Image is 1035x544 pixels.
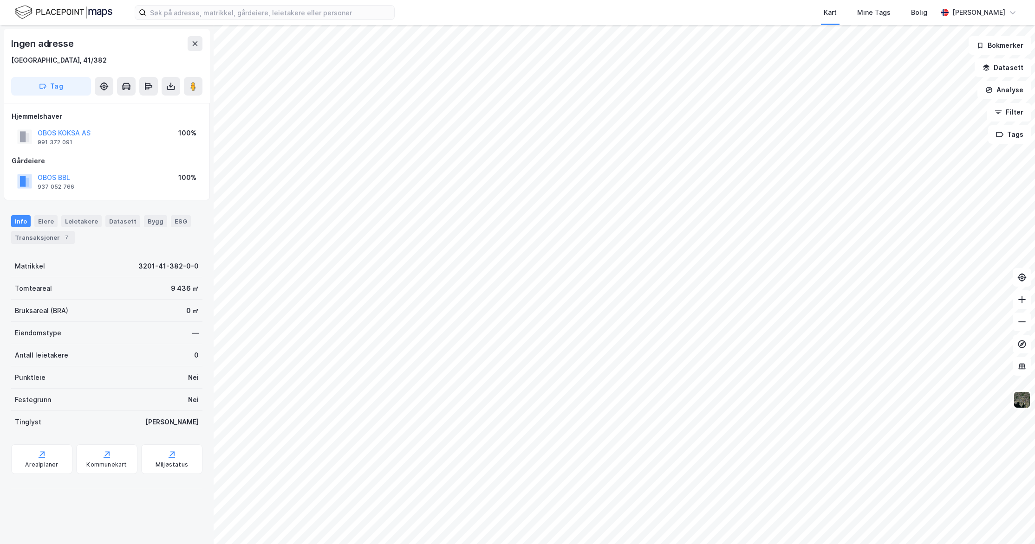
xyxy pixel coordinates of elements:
div: Datasett [105,215,140,227]
div: Kart [824,7,837,18]
div: 3201-41-382-0-0 [138,261,199,272]
div: 9 436 ㎡ [171,283,199,294]
button: Tags [988,125,1031,144]
div: [GEOGRAPHIC_DATA], 41/382 [11,55,107,66]
div: Hjemmelshaver [12,111,202,122]
div: Tomteareal [15,283,52,294]
div: Nei [188,394,199,405]
div: Info [11,215,31,227]
div: — [192,327,199,339]
div: Leietakere [61,215,102,227]
div: Bruksareal (BRA) [15,305,68,316]
input: Søk på adresse, matrikkel, gårdeiere, leietakere eller personer [146,6,394,19]
div: 991 372 091 [38,139,72,146]
div: Tinglyst [15,416,41,428]
button: Tag [11,77,91,96]
img: 9k= [1013,391,1031,409]
iframe: Chat Widget [989,499,1035,544]
div: Transaksjoner [11,231,75,244]
div: ESG [171,215,191,227]
div: 100% [178,128,196,139]
div: [PERSON_NAME] [952,7,1005,18]
div: Mine Tags [857,7,891,18]
button: Analyse [977,81,1031,99]
button: Filter [987,103,1031,122]
div: 0 ㎡ [186,305,199,316]
div: 100% [178,172,196,183]
div: 7 [62,233,71,242]
div: Miljøstatus [156,461,188,468]
div: Arealplaner [25,461,58,468]
button: Datasett [975,58,1031,77]
div: [PERSON_NAME] [145,416,199,428]
div: 0 [194,350,199,361]
div: Bygg [144,215,167,227]
div: 937 052 766 [38,183,74,191]
div: Festegrunn [15,394,51,405]
div: Antall leietakere [15,350,68,361]
div: Ingen adresse [11,36,75,51]
div: Bolig [911,7,927,18]
div: Kommunekart [86,461,127,468]
div: Gårdeiere [12,155,202,166]
div: Eiendomstype [15,327,61,339]
img: logo.f888ab2527a4732fd821a326f86c7f29.svg [15,4,112,20]
div: Matrikkel [15,261,45,272]
div: Nei [188,372,199,383]
div: Punktleie [15,372,46,383]
button: Bokmerker [969,36,1031,55]
div: Eiere [34,215,58,227]
div: Kontrollprogram for chat [989,499,1035,544]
